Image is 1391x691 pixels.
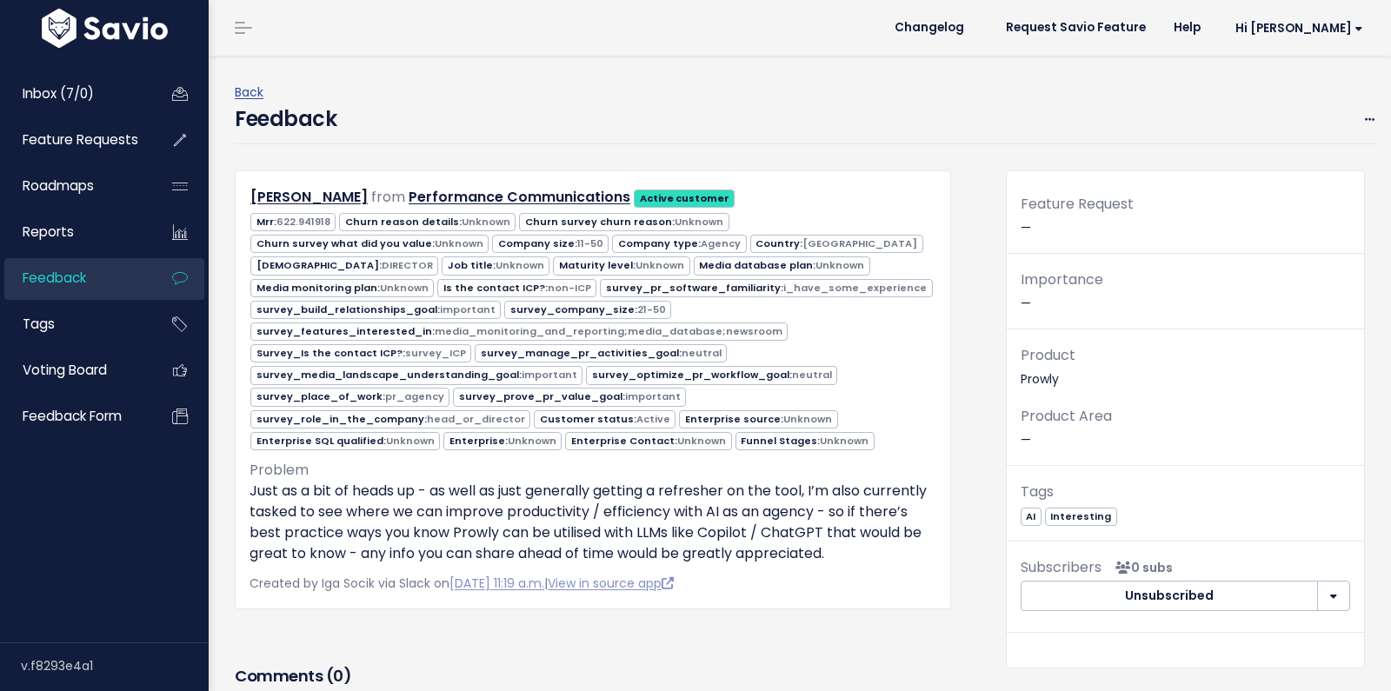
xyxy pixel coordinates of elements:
span: survey_manage_pr_activities_goal: [475,344,727,362]
span: survey_build_relationships_goal: [250,301,501,319]
span: survey_media_landscape_understanding_goal: [250,366,582,384]
span: Maturity level: [553,256,689,275]
span: 0 [333,665,343,687]
span: Feature Requests [23,130,138,149]
span: Churn survey what did you value: [250,235,489,253]
a: Feedback form [4,396,144,436]
span: Hi [PERSON_NAME] [1235,22,1363,35]
a: Reports [4,212,144,252]
span: important [440,302,496,316]
span: Unknown [636,258,684,272]
span: <p><strong>Subscribers</strong><br><br> No subscribers yet<br> </p> [1108,559,1173,576]
button: Unsubscribed [1021,581,1318,612]
span: Unknown [815,258,864,272]
span: Feedback form [23,407,122,425]
span: Customer status: [534,410,676,429]
span: [DEMOGRAPHIC_DATA]: [250,256,438,275]
a: Performance Communications [409,187,630,207]
span: survey_company_size: [504,301,671,319]
span: Agency [701,236,741,250]
span: Funnel Stages: [735,432,875,450]
p: Prowly [1021,343,1350,390]
span: Reports [23,223,74,241]
span: media_monitoring_and_reporting;media_database;newsroom [435,324,782,338]
a: Voting Board [4,350,144,390]
span: survey_role_in_the_company: [250,410,530,429]
span: AI [1021,508,1042,526]
span: Product Area [1021,406,1112,426]
span: Is the contact ICP?: [437,279,596,297]
span: Unknown [820,434,869,448]
div: v.f8293e4a1 [21,643,209,688]
a: AI [1021,507,1042,524]
div: — [1007,192,1364,254]
span: i_have_some_experience [783,281,927,295]
a: Inbox (7/0) [4,74,144,114]
span: Roadmaps [23,176,94,195]
span: 622.941918 [276,215,330,229]
span: survey_optimize_pr_workflow_goal: [586,366,837,384]
span: survey_ICP [405,346,466,360]
span: Company type: [612,235,746,253]
span: Inbox (7/0) [23,84,94,103]
span: important [625,389,681,403]
span: 11-50 [577,236,603,250]
span: Subscribers [1021,557,1101,577]
span: Problem [250,460,309,480]
a: View in source app [548,575,674,592]
span: DIRECTOR [382,258,433,272]
p: — [1021,268,1350,315]
span: neutral [792,368,832,382]
span: survey_pr_software_familiarity: [600,279,932,297]
span: important [522,368,577,382]
span: Mrr: [250,213,336,231]
a: Tags [4,304,144,344]
a: Interesting [1045,507,1117,524]
span: Active [636,412,670,426]
span: survey_place_of_work: [250,388,449,406]
span: 21-50 [637,302,666,316]
span: Churn survey churn reason: [519,213,729,231]
h4: Feedback [235,103,336,135]
a: Hi [PERSON_NAME] [1215,15,1377,42]
span: Interesting [1045,508,1117,526]
span: Unknown [675,215,723,229]
span: Unknown [380,281,429,295]
span: Media database plan: [694,256,870,275]
span: survey_features_interested_in: [250,322,788,341]
span: neutral [682,346,722,360]
span: Changelog [895,22,964,34]
a: Request Savio Feature [992,15,1160,41]
span: Unknown [783,412,832,426]
span: non-ICP [548,281,591,295]
a: [DATE] 11:19 a.m. [449,575,544,592]
a: [PERSON_NAME] [250,187,368,207]
p: — [1021,404,1350,451]
span: Unknown [435,236,483,250]
span: Job title: [442,256,549,275]
span: Enterprise Contact: [565,432,731,450]
span: Feature Request [1021,194,1134,214]
span: head_or_director [427,412,525,426]
a: Help [1160,15,1215,41]
span: Product [1021,345,1075,365]
span: survey_prove_pr_value_goal: [453,388,686,406]
span: Feedback [23,269,86,287]
span: Importance [1021,269,1103,289]
span: Tags [23,315,55,333]
span: Churn reason details: [339,213,516,231]
span: Tags [1021,482,1054,502]
span: [GEOGRAPHIC_DATA] [802,236,917,250]
strong: Active customer [640,191,729,205]
a: Roadmaps [4,166,144,206]
img: logo-white.9d6f32f41409.svg [37,9,172,48]
span: Enterprise source: [679,410,837,429]
p: Just as a bit of heads up - as well as just generally getting a refresher on the tool, I’m also c... [250,481,936,564]
a: Back [235,83,263,101]
span: Survey_Is the contact ICP?: [250,344,471,362]
span: Unknown [677,434,726,448]
span: Enterprise: [443,432,562,450]
span: Unknown [496,258,544,272]
span: Enterprise SQL qualified: [250,432,440,450]
span: pr_agency [385,389,444,403]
